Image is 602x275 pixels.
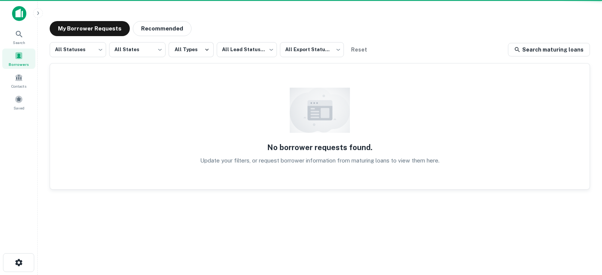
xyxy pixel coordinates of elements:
a: Search maturing loans [508,43,590,56]
p: Update your filters, or request borrower information from maturing loans to view them here. [200,156,439,165]
div: All Export Statuses [280,40,344,59]
button: Recommended [133,21,192,36]
button: My Borrower Requests [50,21,130,36]
h5: No borrower requests found. [267,142,372,153]
a: Search [2,27,35,47]
img: empty content [290,88,350,133]
button: Reset [347,42,371,57]
span: Saved [14,105,24,111]
div: All Lead Statuses [217,40,277,59]
span: Search [13,40,25,46]
a: Contacts [2,70,35,91]
img: capitalize-icon.png [12,6,26,21]
iframe: Chat Widget [564,215,602,251]
div: All States [109,40,166,59]
span: Borrowers [9,61,29,67]
button: All Types [169,42,214,57]
a: Borrowers [2,49,35,69]
a: Saved [2,92,35,112]
div: All Statuses [50,40,106,59]
span: Contacts [11,83,26,89]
